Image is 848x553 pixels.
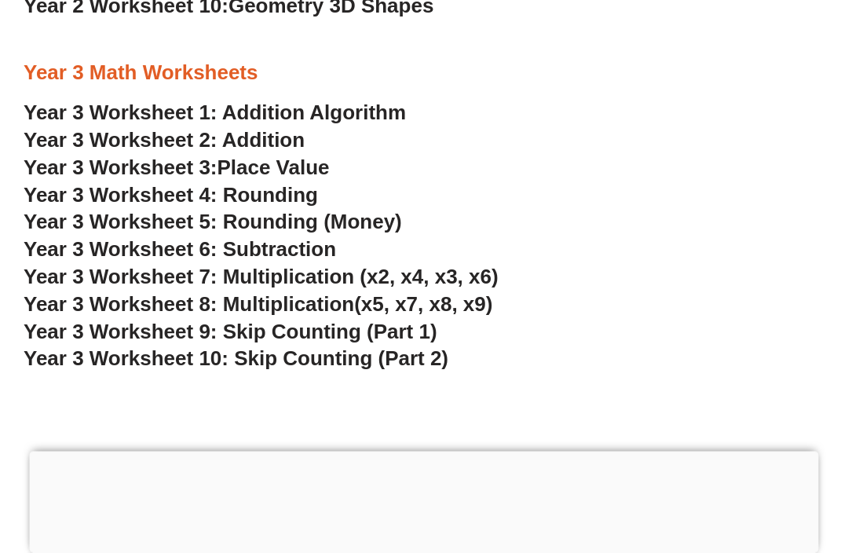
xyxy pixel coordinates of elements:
a: Year 3 Worksheet 3:Place Value [24,156,330,180]
a: Year 3 Worksheet 10: Skip Counting (Part 2) [24,347,448,371]
a: Year 3 Worksheet 2: Addition [24,129,305,152]
iframe: Advertisement [30,452,819,549]
a: Year 3 Worksheet 4: Rounding [24,184,318,207]
a: Year 3 Worksheet 6: Subtraction [24,238,336,262]
span: Place Value [217,156,330,180]
a: Year 3 Worksheet 8: Multiplication(x5, x7, x8, x9) [24,293,492,317]
iframe: Chat Widget [579,375,848,553]
a: Year 3 Worksheet 5: Rounding (Money) [24,211,402,234]
span: Year 3 Worksheet 3: [24,156,217,180]
a: Year 3 Worksheet 7: Multiplication (x2, x4, x3, x6) [24,266,499,289]
a: Year 3 Worksheet 9: Skip Counting (Part 1) [24,320,437,344]
span: Year 3 Worksheet 8: Multiplication [24,293,354,317]
h3: Year 3 Math Worksheets [24,60,824,87]
a: Year 3 Worksheet 1: Addition Algorithm [24,101,406,125]
span: (x5, x7, x8, x9) [354,293,492,317]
